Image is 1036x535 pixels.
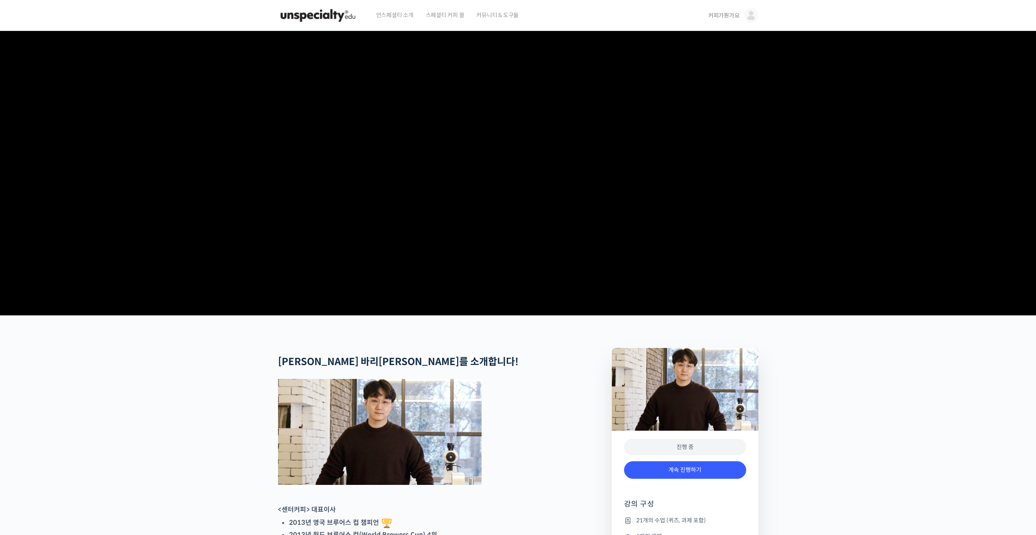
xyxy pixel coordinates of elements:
[624,461,746,479] a: 계속 진행하기
[289,518,379,527] strong: 2013년 영국 브루어스 컵 챔피언
[278,356,519,368] strong: [PERSON_NAME] 바리[PERSON_NAME]를 소개합니다!
[624,515,746,525] li: 21개의 수업 (퀴즈, 과제 포함)
[278,505,336,514] strong: <센터커피> 대표이사
[382,518,392,528] img: 🏆
[708,12,740,19] span: 커피가뭔가요
[624,499,746,515] h4: 강의 구성
[624,439,746,456] div: 진행 중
